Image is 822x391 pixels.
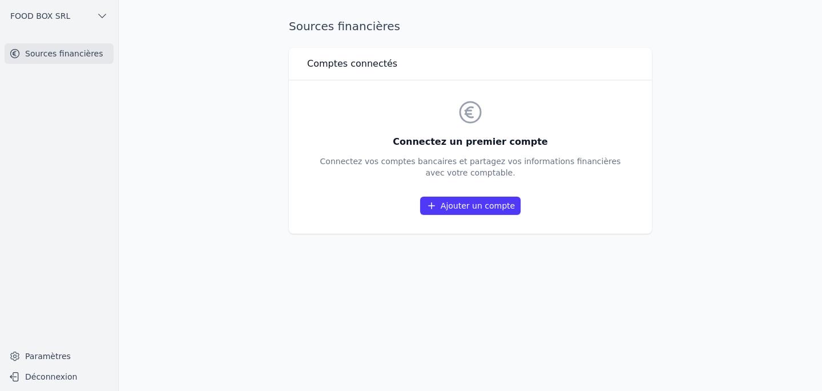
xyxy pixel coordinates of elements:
[420,197,521,215] a: Ajouter un compte
[5,7,114,25] button: FOOD BOX SRL
[5,347,114,365] a: Paramètres
[289,18,400,34] h1: Sources financières
[10,10,70,22] span: FOOD BOX SRL
[5,43,114,64] a: Sources financières
[5,368,114,386] button: Déconnexion
[320,156,621,178] p: Connectez vos comptes bancaires et partagez vos informations financières avec votre comptable.
[307,57,397,71] h3: Comptes connectés
[320,135,621,149] h3: Connectez un premier compte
